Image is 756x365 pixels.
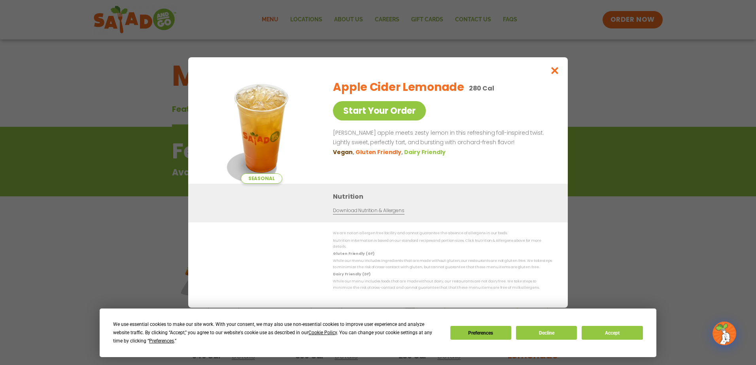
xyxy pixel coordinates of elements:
[404,148,447,156] li: Dairy Friendly
[100,309,656,357] div: Cookie Consent Prompt
[333,79,464,96] h2: Apple Cider Lemonade
[333,258,552,270] p: While our menu includes ingredients that are made without gluten, our restaurants are not gluten ...
[333,128,549,147] p: [PERSON_NAME] apple meets zesty lemon in this refreshing fall-inspired twist. Lightly sweet, perf...
[333,207,404,214] a: Download Nutrition & Allergens
[206,73,317,184] img: Featured product photo for Apple Cider Lemonade
[149,338,174,344] span: Preferences
[333,272,370,277] strong: Dairy Friendly (DF)
[308,330,337,335] span: Cookie Policy
[333,192,556,201] h3: Nutrition
[355,148,404,156] li: Gluten Friendly
[333,238,552,250] p: Nutrition information is based on our standard recipes and portion sizes. Click Nutrition & Aller...
[333,101,426,120] a: Start Your Order
[469,83,494,93] p: 280 Cal
[333,278,552,291] p: While our menu includes foods that are made without dairy, our restaurants are not dairy free. We...
[113,320,440,345] div: We use essential cookies to make our site work. With your consent, we may also use non-essential ...
[542,57,568,84] button: Close modal
[582,326,643,340] button: Accept
[241,173,282,184] span: Seasonal
[516,326,577,340] button: Decline
[333,251,374,256] strong: Gluten Friendly (GF)
[450,326,511,340] button: Preferences
[333,148,355,156] li: Vegan
[713,322,735,344] img: wpChatIcon
[333,230,552,236] p: We are not an allergen free facility and cannot guarantee the absence of allergens in our foods.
